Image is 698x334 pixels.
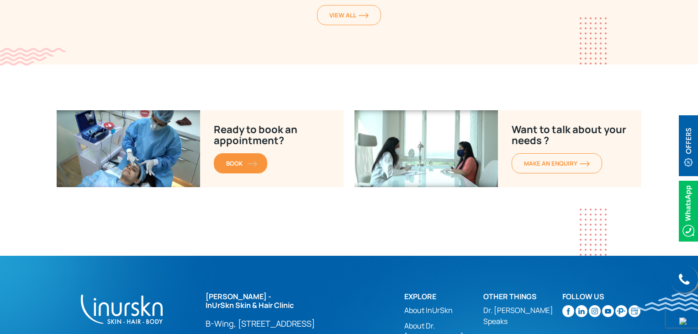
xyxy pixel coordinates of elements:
[679,318,687,325] img: up-blue-arrow.svg
[214,153,267,173] a: BOOKorange-arrow
[226,159,255,167] span: BOOK
[562,305,574,317] img: facebook
[629,305,640,317] img: Skin-and-Hair-Clinic
[206,318,357,329] a: B-Wing, [STREET_ADDRESS]
[589,305,601,317] img: instagram
[483,305,562,327] a: Dr. [PERSON_NAME] Speaks
[679,115,698,176] img: offerBt
[632,293,698,311] img: bluewave
[512,124,628,146] p: Want to talk about your needs ?
[483,292,562,301] h2: Other Things
[359,13,369,18] img: orange-arrow
[524,159,590,167] span: MAKE AN enquiry
[580,209,607,256] img: dotes1
[329,11,369,19] span: View All
[247,161,257,167] img: orange-arrow
[562,292,641,301] h2: Follow Us
[679,181,698,242] img: Whatsappicon
[57,110,200,187] img: Ready to book an appointment?
[206,292,357,310] h2: [PERSON_NAME] - InUrSkn Skin & Hair Clinic
[354,110,498,187] img: Ready-to-book
[404,305,483,316] a: About InUrSkn
[580,17,607,65] img: dotes1
[580,161,590,167] img: orange-arrow
[79,292,164,326] img: inurskn-footer-logo
[615,305,627,317] img: sejal-saheta-dermatologist
[576,305,587,317] img: linkedin
[602,305,614,317] img: youtube
[679,205,698,215] a: Whatsappicon
[404,292,483,301] h2: Explore
[512,153,602,173] a: MAKE AN enquiryorange-arrow
[317,5,381,25] a: View Allorange-arrow
[214,124,330,146] p: Ready to book an appointment?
